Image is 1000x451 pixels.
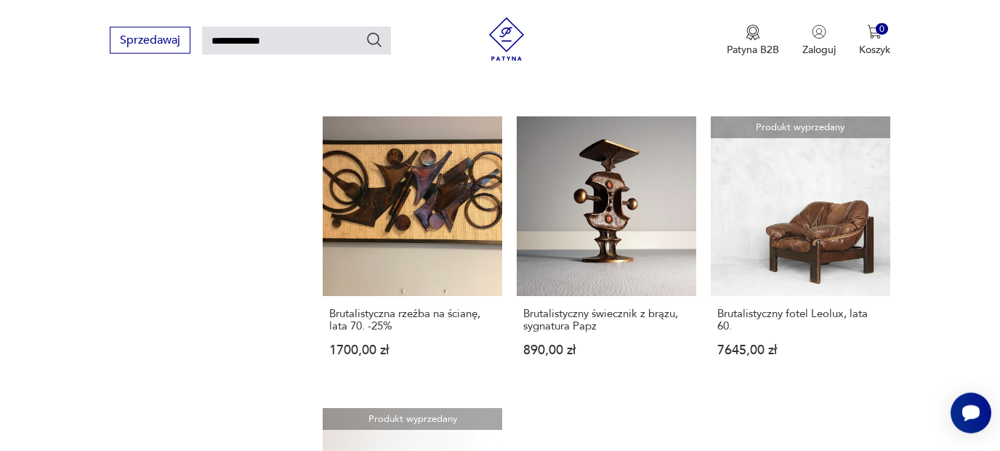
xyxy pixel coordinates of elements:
[812,25,826,39] img: Ikonka użytkownika
[485,17,528,61] img: Patyna - sklep z meblami i dekoracjami vintage
[859,25,890,57] button: 0Koszyk
[859,43,890,57] p: Koszyk
[711,116,890,385] a: Produkt wyprzedanyBrutalistyczny fotel Leolux, lata 60.Brutalistyczny fotel Leolux, lata 60.7645,...
[876,23,888,36] div: 0
[517,116,696,385] a: Brutalistyczny świecznik z brązu, sygnatura PapzBrutalistyczny świecznik z brązu, sygnatura Papz8...
[951,393,991,434] iframe: Smartsupp widget button
[523,308,690,332] h3: Brutalistyczny świecznik z brązu, sygnatura Papz
[717,308,884,332] h3: Brutalistyczny fotel Leolux, lata 60.
[329,344,496,356] p: 1700,00 zł
[746,25,760,41] img: Ikona medalu
[110,27,190,54] button: Sprzedawaj
[366,31,383,49] button: Szukaj
[802,43,836,57] p: Zaloguj
[329,308,496,332] h3: Brutalistyczna rzeźba na ścianę, lata 70. -25%
[717,344,884,356] p: 7645,00 zł
[523,344,690,356] p: 890,00 zł
[727,43,779,57] p: Patyna B2B
[727,25,779,57] button: Patyna B2B
[323,116,502,385] a: Brutalistyczna rzeźba na ścianę, lata 70. -25%Brutalistyczna rzeźba na ścianę, lata 70. -25%1700,...
[110,36,190,47] a: Sprzedawaj
[802,25,836,57] button: Zaloguj
[867,25,882,39] img: Ikona koszyka
[727,25,779,57] a: Ikona medaluPatyna B2B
